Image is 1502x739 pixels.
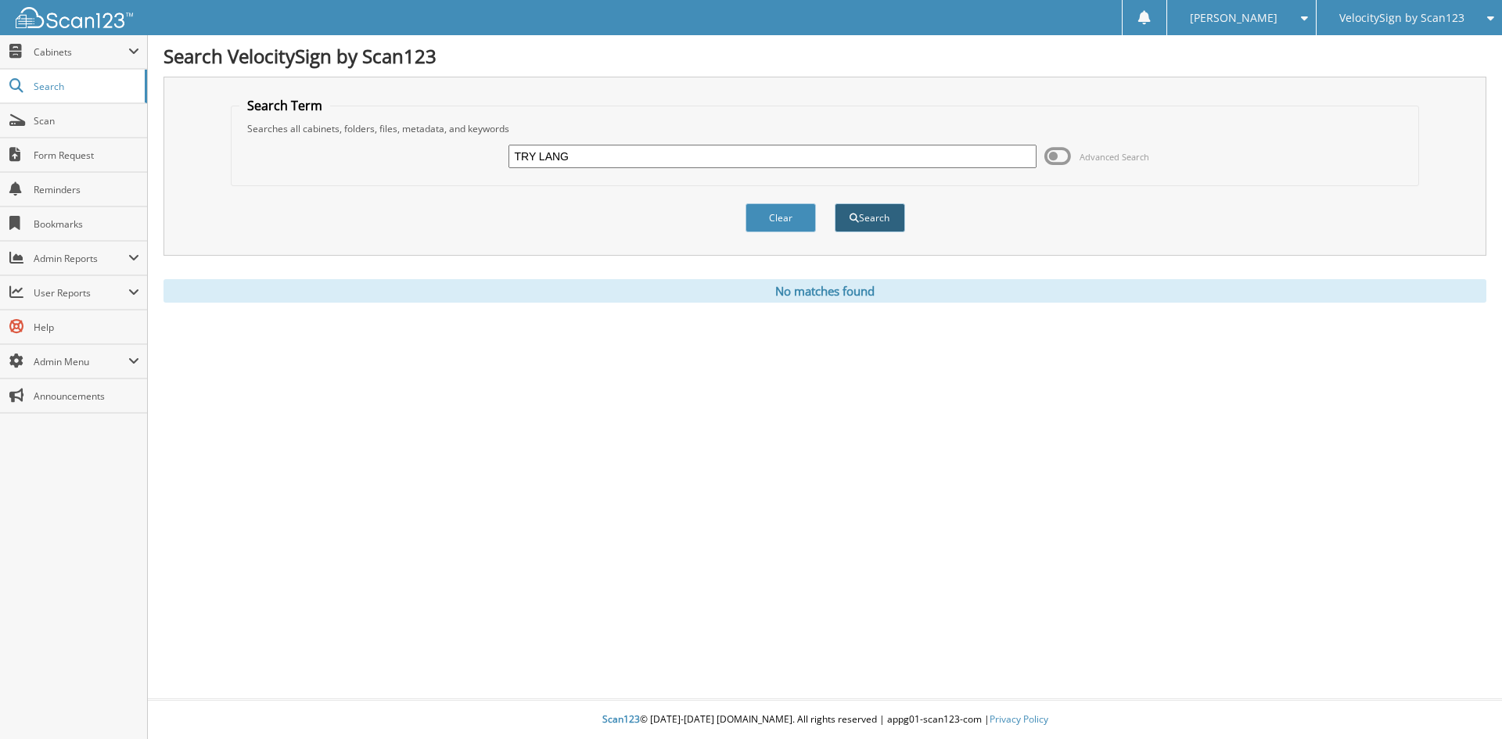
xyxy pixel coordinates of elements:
[34,80,137,93] span: Search
[1339,13,1464,23] span: VelocitySign by Scan123
[1424,664,1502,739] iframe: Chat Widget
[34,355,128,368] span: Admin Menu
[34,252,128,265] span: Admin Reports
[34,45,128,59] span: Cabinets
[990,712,1048,726] a: Privacy Policy
[34,183,139,196] span: Reminders
[1080,151,1149,163] span: Advanced Search
[835,203,905,232] button: Search
[1190,13,1277,23] span: [PERSON_NAME]
[239,122,1411,135] div: Searches all cabinets, folders, files, metadata, and keywords
[34,114,139,127] span: Scan
[148,701,1502,739] div: © [DATE]-[DATE] [DOMAIN_NAME]. All rights reserved | appg01-scan123-com |
[163,279,1486,303] div: No matches found
[34,286,128,300] span: User Reports
[34,217,139,231] span: Bookmarks
[746,203,816,232] button: Clear
[163,43,1486,69] h1: Search VelocitySign by Scan123
[34,389,139,403] span: Announcements
[602,712,640,726] span: Scan123
[16,7,133,28] img: scan123-logo-white.svg
[34,321,139,334] span: Help
[239,97,330,114] legend: Search Term
[34,149,139,162] span: Form Request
